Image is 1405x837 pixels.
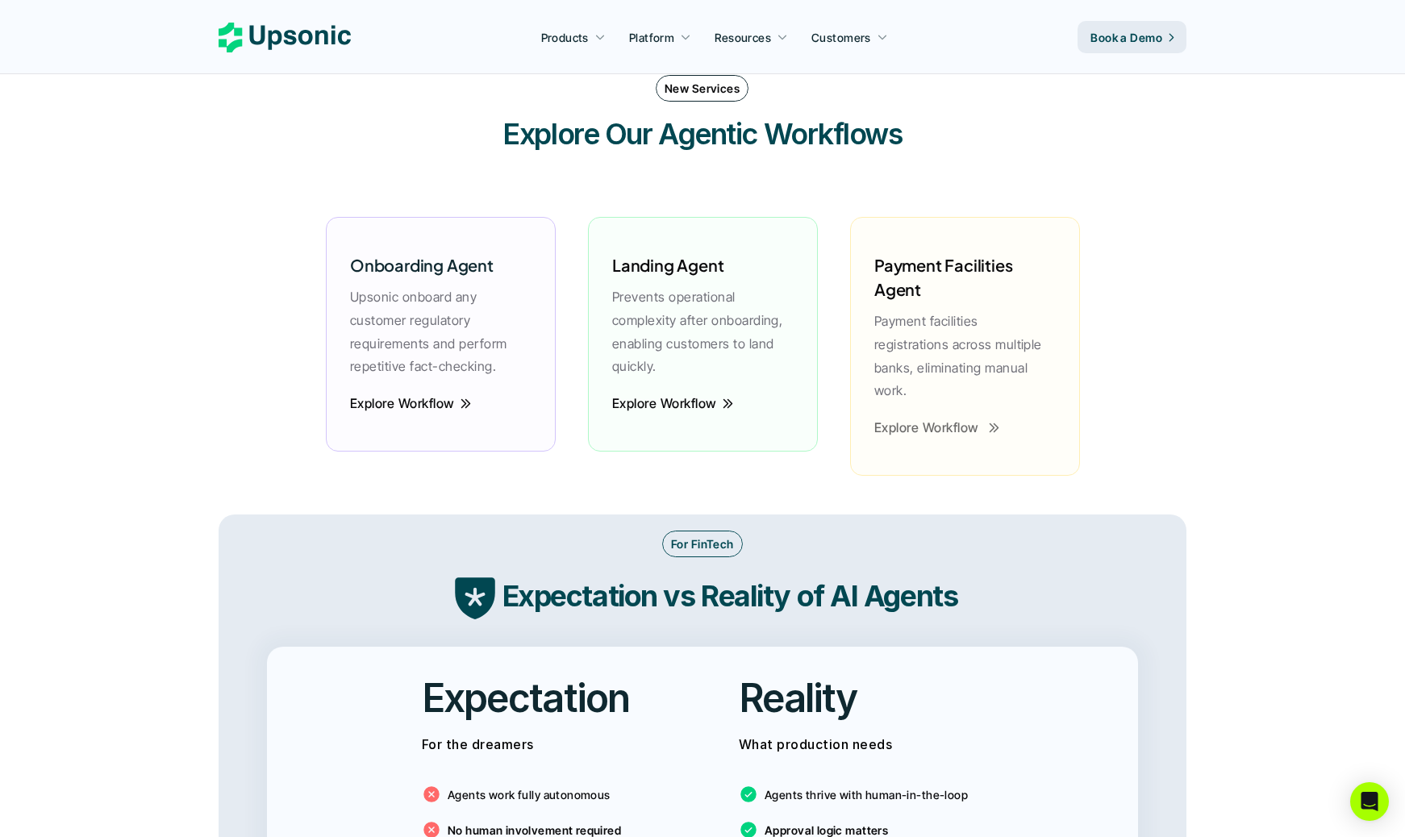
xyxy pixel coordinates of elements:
p: New Services [665,80,740,97]
h2: Expectation [422,671,629,725]
p: What production needs [739,733,983,756]
p: For the dreamers [422,733,666,756]
strong: Expectation vs Reality of AI Agents [502,578,958,614]
p: Agents work fully autonomous [448,786,611,803]
p: Explore Workflow [350,392,455,415]
a: Book a Demo [1078,21,1186,53]
p: Resources [715,29,771,46]
h6: Onboarding Agent [350,253,494,277]
p: Prevents operational complexity after onboarding, enabling customers to land quickly. [612,285,794,378]
p: Book a Demo [1090,29,1162,46]
p: Upsonic onboard any customer regulatory requirements and perform repetitive fact-checking. [350,285,532,378]
p: Customers [811,29,871,46]
h3: Explore Our Agentic Workflows [461,114,944,154]
p: Agents thrive with human-in-the-loop [765,786,968,803]
p: For FinTech [671,535,734,552]
a: Products [532,23,615,52]
p: Payment facilities registrations across multiple banks, eliminating manual work. [874,310,1056,402]
h6: Landing Agent [612,253,723,277]
p: Platform [629,29,674,46]
h2: Reality [739,671,857,725]
p: Products [541,29,589,46]
div: Open Intercom Messenger [1350,782,1389,821]
h6: Payment Facilities Agent [874,253,1056,302]
p: Explore Workflow [874,416,979,439]
p: Explore Workflow [612,392,717,415]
